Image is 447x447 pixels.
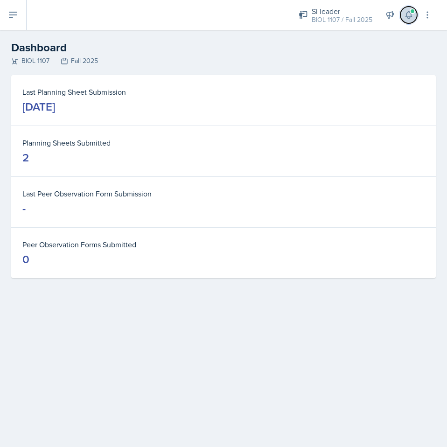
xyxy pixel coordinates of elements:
div: BIOL 1107 / Fall 2025 [312,15,372,25]
dt: Last Peer Observation Form Submission [22,188,425,199]
div: 2 [22,150,29,165]
div: Si leader [312,6,372,17]
h2: Dashboard [11,39,436,56]
div: - [22,201,26,216]
dt: Planning Sheets Submitted [22,137,425,148]
div: BIOL 1107 Fall 2025 [11,56,436,66]
div: 0 [22,252,29,267]
div: [DATE] [22,99,55,114]
dt: Peer Observation Forms Submitted [22,239,425,250]
dt: Last Planning Sheet Submission [22,86,425,98]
